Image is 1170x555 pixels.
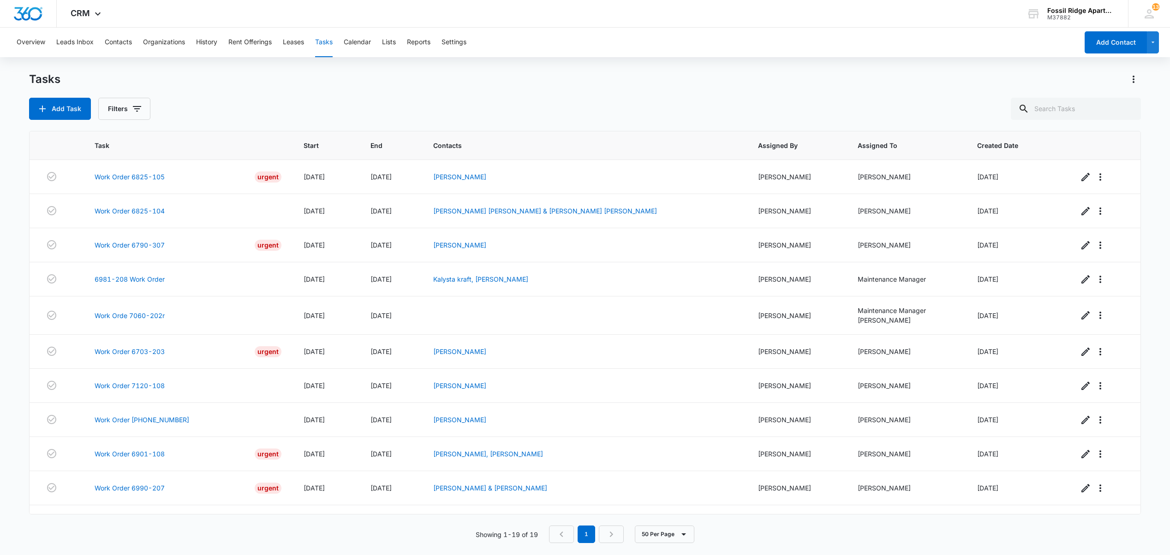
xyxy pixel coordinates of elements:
span: [DATE] [977,275,998,283]
a: [PERSON_NAME] [433,382,486,390]
div: [PERSON_NAME] [758,415,835,425]
em: 1 [578,525,595,543]
div: [PERSON_NAME] [858,381,955,390]
span: [DATE] [370,348,392,355]
a: Kalysta kraft, [PERSON_NAME] [433,275,528,283]
div: [PERSON_NAME] [858,172,955,182]
span: [DATE] [370,484,392,492]
span: End [370,141,398,150]
span: [DATE] [977,484,998,492]
div: [PERSON_NAME] [858,206,955,216]
a: [PERSON_NAME] [433,348,486,355]
span: [DATE] [304,416,325,424]
div: [PERSON_NAME] [758,381,835,390]
div: account name [1047,7,1115,14]
span: [DATE] [304,207,325,215]
span: CRM [71,8,90,18]
a: Work Orde 7060-202r [95,311,165,320]
span: [DATE] [304,382,325,390]
div: [PERSON_NAME] [858,315,955,325]
a: Work Order 7120-108 [95,381,165,390]
span: [DATE] [304,241,325,249]
span: Created Date [977,141,1043,150]
a: Work Order 6825-104 [95,206,165,216]
span: [DATE] [370,312,392,319]
button: Add Contact [1085,31,1147,53]
button: Reports [407,28,430,57]
span: [DATE] [370,173,392,181]
span: Task [95,141,268,150]
span: Contacts [433,141,722,150]
span: [DATE] [977,312,998,319]
button: Organizations [143,28,185,57]
div: [PERSON_NAME] [858,347,955,356]
span: [DATE] [304,484,325,492]
div: [PERSON_NAME] [858,415,955,425]
span: [DATE] [977,173,998,181]
div: Urgent [255,483,281,494]
div: [PERSON_NAME] [758,347,835,356]
a: [PERSON_NAME] & [PERSON_NAME] [433,484,547,492]
div: [PERSON_NAME] [758,311,835,320]
div: [PERSON_NAME] [758,240,835,250]
button: 50 Per Page [635,525,694,543]
button: Leases [283,28,304,57]
div: Urgent [255,346,281,357]
button: Contacts [105,28,132,57]
nav: Pagination [549,525,624,543]
a: Work Order [PHONE_NUMBER] [95,415,189,425]
span: [DATE] [304,173,325,181]
span: [DATE] [977,207,998,215]
a: Work Order 6901-108 [95,449,165,459]
span: [DATE] [370,450,392,458]
div: Maintenance Manager [858,274,955,284]
div: Urgent [255,240,281,251]
button: Lists [382,28,396,57]
a: Work Order 6990-207 [95,483,165,493]
div: [PERSON_NAME] [858,483,955,493]
span: [DATE] [370,275,392,283]
span: [DATE] [304,348,325,355]
button: Actions [1126,72,1141,87]
span: Start [304,141,335,150]
button: Rent Offerings [228,28,272,57]
button: Calendar [344,28,371,57]
div: account id [1047,14,1115,21]
span: [DATE] [370,241,392,249]
button: Overview [17,28,45,57]
div: Urgent [255,171,281,183]
p: Showing 1-19 of 19 [476,530,538,539]
span: 13 [1152,3,1159,11]
a: 6981-208 Work Order [95,274,165,284]
span: [DATE] [977,416,998,424]
button: Filters [98,98,150,120]
span: [DATE] [304,275,325,283]
button: Leads Inbox [56,28,94,57]
div: Maintenance Manager [858,306,955,315]
a: [PERSON_NAME] [PERSON_NAME] & [PERSON_NAME] [PERSON_NAME] [433,207,657,215]
div: [PERSON_NAME] [858,449,955,459]
span: [DATE] [370,382,392,390]
span: [DATE] [304,450,325,458]
span: [DATE] [977,241,998,249]
a: Work Order 6703-203 [95,347,165,356]
a: [PERSON_NAME], [PERSON_NAME] [433,450,543,458]
button: Add Task [29,98,91,120]
span: Assigned To [858,141,942,150]
input: Search Tasks [1011,98,1141,120]
span: [DATE] [304,312,325,319]
a: Work Order 6790-307 [95,240,165,250]
div: Urgent [255,449,281,460]
div: [PERSON_NAME] [758,449,835,459]
div: [PERSON_NAME] [758,206,835,216]
span: [DATE] [977,348,998,355]
div: [PERSON_NAME] [758,483,835,493]
a: [PERSON_NAME] [433,416,486,424]
span: [DATE] [370,207,392,215]
button: Tasks [315,28,333,57]
a: [PERSON_NAME] [433,173,486,181]
div: [PERSON_NAME] [758,172,835,182]
span: [DATE] [370,416,392,424]
span: Assigned By [758,141,822,150]
span: [DATE] [977,382,998,390]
